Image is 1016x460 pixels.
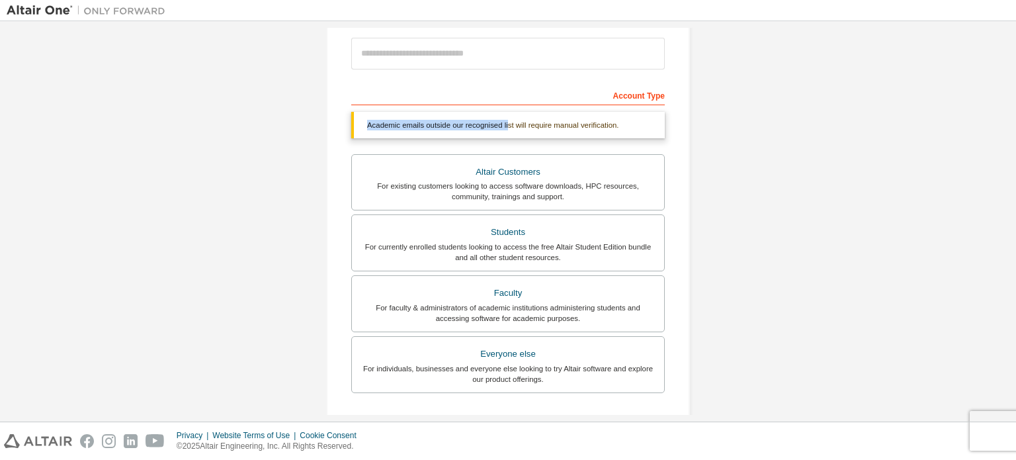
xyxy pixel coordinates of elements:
img: Altair One [7,4,172,17]
div: Your Profile [351,413,665,434]
img: youtube.svg [146,434,165,448]
div: For individuals, businesses and everyone else looking to try Altair software and explore our prod... [360,363,656,385]
img: linkedin.svg [124,434,138,448]
div: Website Terms of Use [212,430,300,441]
img: facebook.svg [80,434,94,448]
div: For existing customers looking to access software downloads, HPC resources, community, trainings ... [360,181,656,202]
div: Privacy [177,430,212,441]
div: Students [360,223,656,242]
div: Altair Customers [360,163,656,181]
img: instagram.svg [102,434,116,448]
div: For currently enrolled students looking to access the free Altair Student Edition bundle and all ... [360,242,656,263]
div: Faculty [360,284,656,302]
img: altair_logo.svg [4,434,72,448]
div: For faculty & administrators of academic institutions administering students and accessing softwa... [360,302,656,324]
div: Everyone else [360,345,656,363]
div: Academic emails outside our recognised list will require manual verification. [351,112,665,138]
div: Cookie Consent [300,430,364,441]
p: © 2025 Altair Engineering, Inc. All Rights Reserved. [177,441,364,452]
div: Account Type [351,84,665,105]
